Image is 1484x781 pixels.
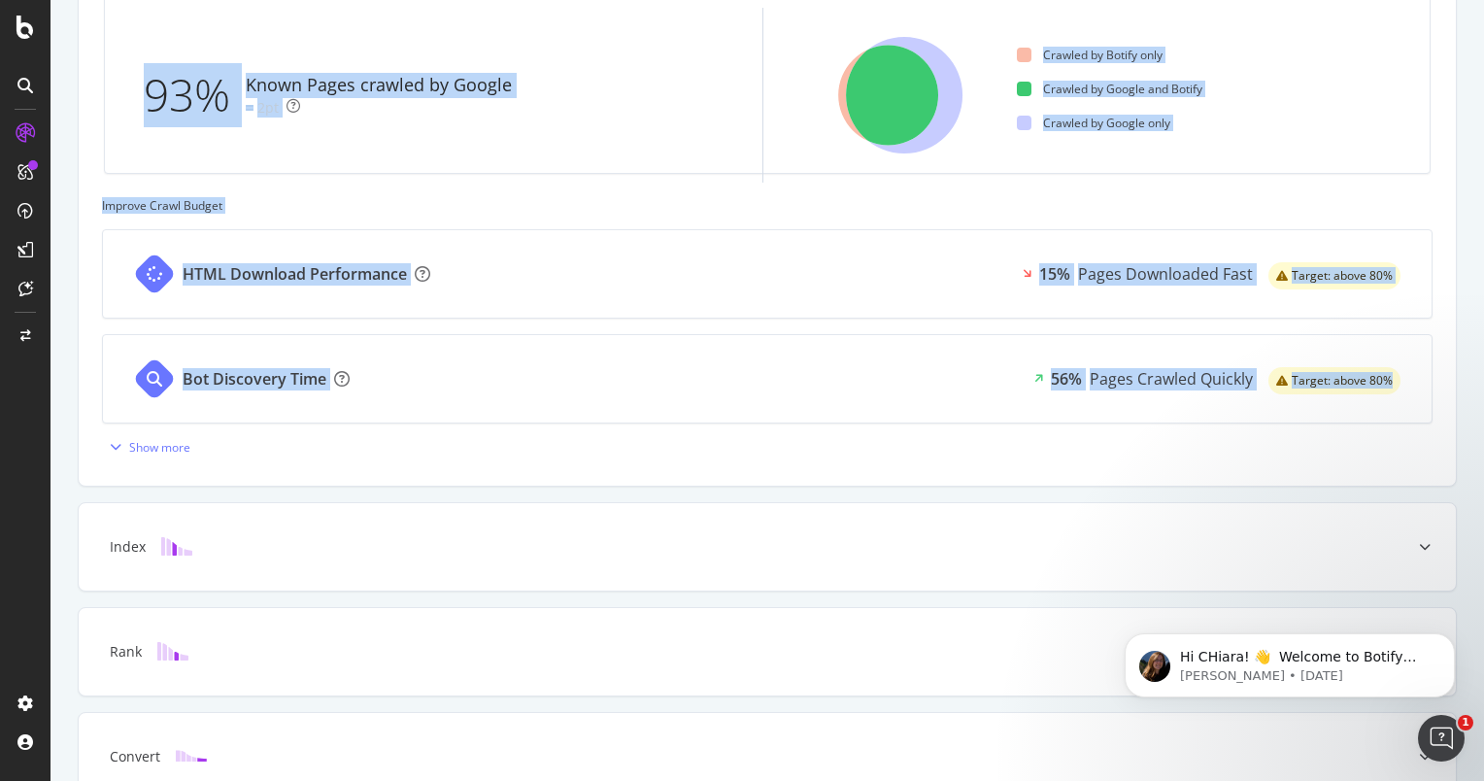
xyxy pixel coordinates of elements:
div: Crawled by Botify only [1017,47,1163,63]
div: Pages Downloaded Fast [1078,263,1253,286]
div: 93% [144,63,246,127]
img: Equal [246,105,253,111]
iframe: Intercom live chat [1418,715,1465,762]
div: 15% [1039,263,1070,286]
div: Show more [129,439,190,456]
div: Index [110,537,146,557]
span: Hi CHiara! 👋 Welcome to Botify chat support! Have a question? Reply to this message and our team ... [84,56,331,150]
span: 1 [1458,715,1473,730]
img: block-icon [176,747,207,765]
div: 56% [1051,368,1082,390]
div: Improve Crawl Budget [102,197,1433,214]
div: Crawled by Google only [1017,115,1170,131]
span: Target: above 80% [1292,375,1393,387]
a: Bot Discovery Time56%Pages Crawled Quicklywarning label [102,334,1433,424]
p: Message from Laura, sent 6w ago [84,75,335,92]
div: 2pt [257,98,279,118]
div: warning label [1268,367,1400,394]
div: Pages Crawled Quickly [1090,368,1253,390]
div: HTML Download Performance [183,263,407,286]
img: block-icon [161,537,192,556]
div: Bot Discovery Time [183,368,326,390]
iframe: Intercom notifications message [1096,593,1484,729]
div: warning label [1268,262,1400,289]
div: Convert [110,747,160,766]
div: Known Pages crawled by Google [246,73,512,98]
a: HTML Download Performance15%Pages Downloaded Fastwarning label [102,229,1433,319]
img: block-icon [157,642,188,661]
span: Target: above 80% [1292,270,1393,282]
div: Crawled by Google and Botify [1017,81,1202,97]
button: Show more [102,431,190,462]
div: Rank [110,642,142,662]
